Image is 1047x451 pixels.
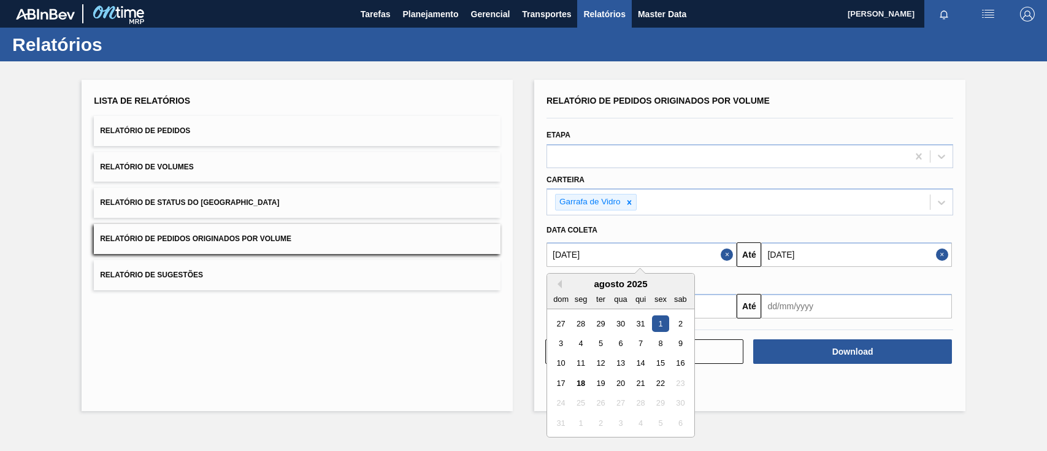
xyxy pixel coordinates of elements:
button: Close [721,242,737,267]
img: Logout [1020,7,1035,21]
div: Not available terça-feira, 2 de setembro de 2025 [593,415,609,431]
div: Not available sábado, 6 de setembro de 2025 [672,415,689,431]
button: Até [737,242,761,267]
div: Choose terça-feira, 19 de agosto de 2025 [593,375,609,391]
span: Gerencial [471,7,510,21]
div: Choose sexta-feira, 1 de agosto de 2025 [652,315,669,332]
button: Relatório de Pedidos [94,116,500,146]
div: Not available quarta-feira, 3 de setembro de 2025 [612,415,629,431]
button: Download [753,339,951,364]
div: Choose quinta-feira, 7 de agosto de 2025 [632,335,649,352]
div: Choose sábado, 9 de agosto de 2025 [672,335,689,352]
label: Etapa [547,131,570,139]
div: Choose sexta-feira, 8 de agosto de 2025 [652,335,669,352]
div: Choose domingo, 17 de agosto de 2025 [553,375,569,391]
div: qua [612,291,629,307]
div: Not available domingo, 24 de agosto de 2025 [553,395,569,412]
button: Relatório de Pedidos Originados por Volume [94,224,500,254]
div: sab [672,291,689,307]
div: Choose quarta-feira, 6 de agosto de 2025 [612,335,629,352]
button: Relatório de Status do [GEOGRAPHIC_DATA] [94,188,500,218]
button: Notificações [924,6,964,23]
button: Relatório de Sugestões [94,260,500,290]
div: Choose quinta-feira, 31 de julho de 2025 [632,315,649,332]
div: Choose terça-feira, 5 de agosto de 2025 [593,335,609,352]
input: dd/mm/yyyy [547,242,737,267]
button: Limpar [545,339,743,364]
div: Choose sábado, 16 de agosto de 2025 [672,355,689,372]
h1: Relatórios [12,37,230,52]
div: Choose quinta-feira, 21 de agosto de 2025 [632,375,649,391]
input: dd/mm/yyyy [761,294,951,318]
span: Transportes [522,7,571,21]
div: Choose domingo, 27 de julho de 2025 [553,315,569,332]
div: Choose segunda-feira, 4 de agosto de 2025 [573,335,589,352]
label: Carteira [547,175,585,184]
span: Relatórios [583,7,625,21]
div: Choose domingo, 3 de agosto de 2025 [553,335,569,352]
div: Choose sexta-feira, 15 de agosto de 2025 [652,355,669,372]
div: Choose quarta-feira, 13 de agosto de 2025 [612,355,629,372]
span: Relatório de Volumes [100,163,193,171]
button: Previous Month [553,280,562,288]
div: Choose segunda-feira, 28 de julho de 2025 [573,315,589,332]
button: Até [737,294,761,318]
span: Planejamento [402,7,458,21]
span: Master Data [638,7,686,21]
div: agosto 2025 [547,279,694,289]
div: ter [593,291,609,307]
div: dom [553,291,569,307]
span: Lista de Relatórios [94,96,190,106]
img: TNhmsLtSVTkK8tSr43FrP2fwEKptu5GPRR3wAAAABJRU5ErkJggg== [16,9,75,20]
div: Not available quarta-feira, 27 de agosto de 2025 [612,395,629,412]
div: Choose terça-feira, 29 de julho de 2025 [593,315,609,332]
span: Relatório de Pedidos Originados por Volume [100,234,291,243]
div: Not available segunda-feira, 25 de agosto de 2025 [573,395,589,412]
div: Not available domingo, 31 de agosto de 2025 [553,415,569,431]
span: Relatório de Pedidos Originados por Volume [547,96,770,106]
div: Not available sábado, 23 de agosto de 2025 [672,375,689,391]
div: Choose quarta-feira, 30 de julho de 2025 [612,315,629,332]
div: Not available sexta-feira, 29 de agosto de 2025 [652,395,669,412]
input: dd/mm/yyyy [761,242,951,267]
div: Not available quinta-feira, 28 de agosto de 2025 [632,395,649,412]
div: Choose segunda-feira, 11 de agosto de 2025 [573,355,589,372]
span: Relatório de Sugestões [100,271,203,279]
span: Relatório de Status do [GEOGRAPHIC_DATA] [100,198,279,207]
div: Not available terça-feira, 26 de agosto de 2025 [593,395,609,412]
div: Not available sexta-feira, 5 de setembro de 2025 [652,415,669,431]
div: Choose sexta-feira, 22 de agosto de 2025 [652,375,669,391]
button: Relatório de Volumes [94,152,500,182]
img: userActions [981,7,995,21]
div: month 2025-08 [551,314,690,433]
div: Not available sábado, 30 de agosto de 2025 [672,395,689,412]
div: Not available segunda-feira, 1 de setembro de 2025 [573,415,589,431]
div: Choose quinta-feira, 14 de agosto de 2025 [632,355,649,372]
div: Choose sábado, 2 de agosto de 2025 [672,315,689,332]
div: Not available quinta-feira, 4 de setembro de 2025 [632,415,649,431]
div: Choose quarta-feira, 20 de agosto de 2025 [612,375,629,391]
span: Tarefas [361,7,391,21]
div: Choose domingo, 10 de agosto de 2025 [553,355,569,372]
div: Garrafa de Vidro [556,195,623,210]
div: Choose segunda-feira, 18 de agosto de 2025 [573,375,589,391]
div: sex [652,291,669,307]
div: seg [573,291,589,307]
div: qui [632,291,649,307]
div: Choose terça-feira, 12 de agosto de 2025 [593,355,609,372]
span: Data coleta [547,226,597,234]
button: Close [936,242,952,267]
span: Relatório de Pedidos [100,126,190,135]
